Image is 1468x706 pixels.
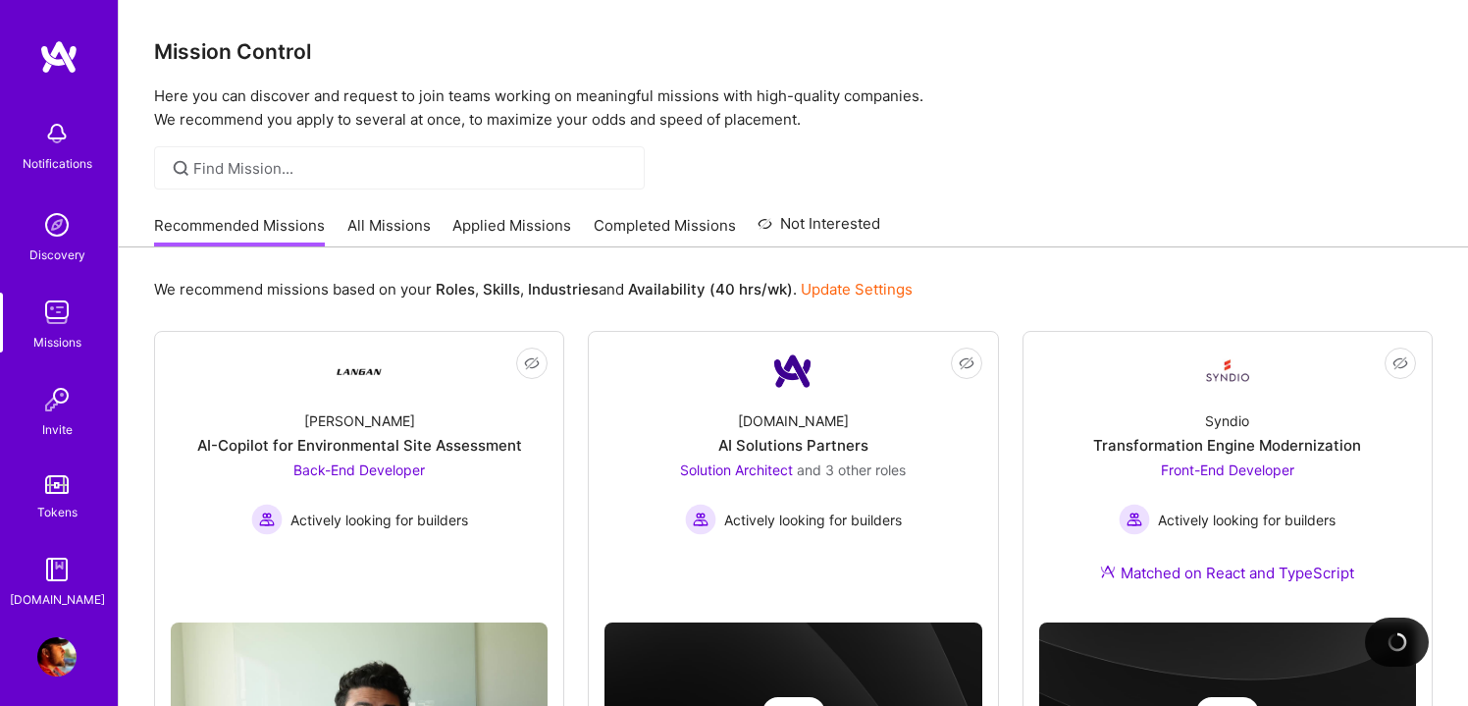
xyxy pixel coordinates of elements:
img: Invite [37,380,77,419]
a: Company LogoSyndioTransformation Engine ModernizationFront-End Developer Actively looking for bui... [1039,348,1416,607]
div: AI Solutions Partners [718,435,868,456]
img: Actively looking for builders [685,504,716,535]
h3: Mission Control [154,39,1433,64]
img: loading [1384,628,1411,656]
b: Industries [528,280,599,299]
img: Company Logo [336,348,383,395]
b: Roles [436,280,475,299]
a: Not Interested [758,212,880,247]
a: Company Logo[DOMAIN_NAME]AI Solutions PartnersSolution Architect and 3 other rolesActively lookin... [604,348,981,583]
span: and 3 other roles [797,462,906,478]
span: Actively looking for builders [724,510,902,530]
p: We recommend missions based on your , , and . [154,279,913,299]
a: Applied Missions [452,215,571,247]
img: teamwork [37,293,77,332]
img: guide book [37,550,77,589]
a: Completed Missions [594,215,736,247]
i: icon EyeClosed [524,355,540,371]
a: Company Logo[PERSON_NAME]AI-Copilot for Environmental Site AssessmentBack-End Developer Actively ... [171,348,548,607]
input: Find Mission... [193,158,630,179]
span: Solution Architect [680,462,793,478]
div: [DOMAIN_NAME] [10,589,105,610]
img: Ateam Purple Icon [1100,564,1116,579]
i: icon EyeClosed [1392,355,1408,371]
div: Discovery [29,244,85,265]
div: AI-Copilot for Environmental Site Assessment [197,435,522,456]
b: Availability (40 hrs/wk) [628,280,793,299]
a: All Missions [347,215,431,247]
a: User Avatar [32,637,81,677]
div: [DOMAIN_NAME] [738,410,849,431]
span: Actively looking for builders [1158,510,1336,530]
div: Notifications [23,153,92,174]
i: icon EyeClosed [959,355,974,371]
span: Actively looking for builders [290,510,468,530]
img: Actively looking for builders [251,504,283,535]
div: Tokens [37,502,78,522]
img: discovery [37,205,77,244]
span: Back-End Developer [293,462,425,478]
div: Missions [33,332,81,353]
div: Syndio [1205,410,1249,431]
img: User Avatar [37,637,77,677]
a: Update Settings [801,280,913,299]
div: Transformation Engine Modernization [1093,435,1361,456]
div: Matched on React and TypeScript [1100,563,1354,583]
div: [PERSON_NAME] [304,410,415,431]
i: icon SearchGrey [170,157,192,180]
b: Skills [483,280,520,299]
img: Company Logo [1204,348,1251,395]
img: Company Logo [769,348,816,395]
p: Here you can discover and request to join teams working on meaningful missions with high-quality ... [154,84,1433,132]
div: Invite [42,419,73,440]
a: Recommended Missions [154,215,325,247]
img: bell [37,114,77,153]
img: logo [39,39,79,75]
img: tokens [45,475,69,494]
span: Front-End Developer [1161,462,1294,478]
img: Actively looking for builders [1119,504,1150,535]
